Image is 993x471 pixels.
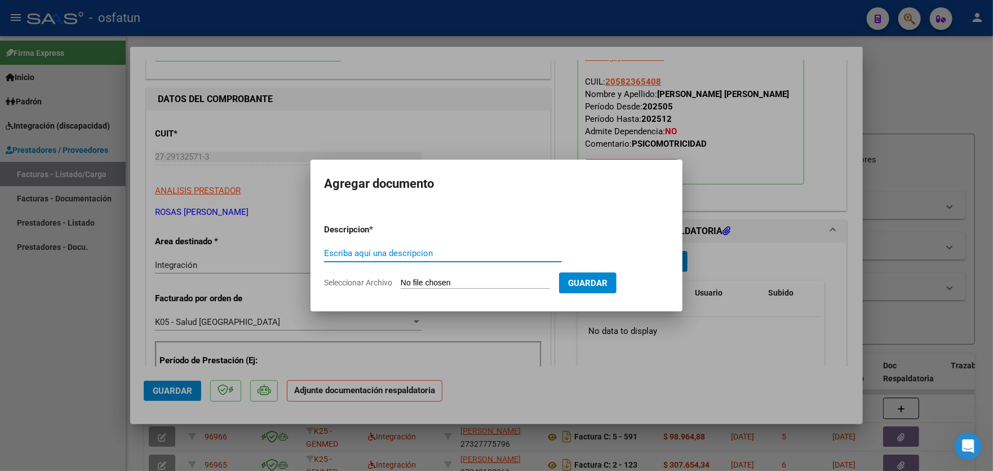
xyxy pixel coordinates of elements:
p: Descripcion [324,223,428,236]
span: Seleccionar Archivo [324,278,392,287]
span: Guardar [568,278,608,288]
button: Guardar [559,272,617,293]
iframe: Intercom live chat [955,433,982,460]
h2: Agregar documento [324,173,669,195]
